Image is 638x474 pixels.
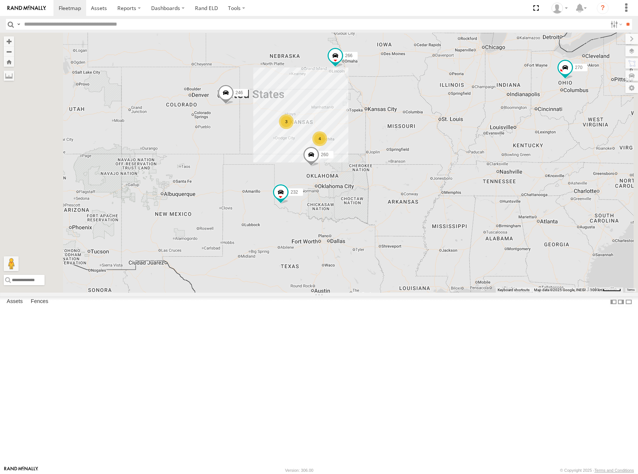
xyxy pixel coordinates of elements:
[285,468,313,473] div: Version: 306.00
[27,297,52,307] label: Fences
[312,131,327,146] div: 4
[595,468,634,473] a: Terms and Conditions
[560,468,634,473] div: © Copyright 2025 -
[16,19,22,30] label: Search Query
[590,288,603,292] span: 100 km
[610,296,617,307] label: Dock Summary Table to the Left
[617,296,625,307] label: Dock Summary Table to the Right
[4,46,14,57] button: Zoom out
[588,287,623,293] button: Map Scale: 100 km per 45 pixels
[279,114,294,129] div: 3
[625,296,632,307] label: Hide Summary Table
[575,65,582,70] span: 270
[4,256,19,271] button: Drag Pegman onto the map to open Street View
[235,90,243,95] span: 246
[4,57,14,67] button: Zoom Home
[4,36,14,46] button: Zoom in
[321,152,328,157] span: 260
[498,287,530,293] button: Keyboard shortcuts
[597,2,609,14] i: ?
[3,297,26,307] label: Assets
[4,467,38,474] a: Visit our Website
[549,3,570,14] div: Shane Miller
[625,83,638,93] label: Map Settings
[608,19,624,30] label: Search Filter Options
[4,70,14,81] label: Measure
[534,288,586,292] span: Map data ©2025 Google, INEGI
[627,288,635,291] a: Terms
[290,190,298,195] span: 232
[345,53,352,58] span: 266
[7,6,46,11] img: rand-logo.svg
